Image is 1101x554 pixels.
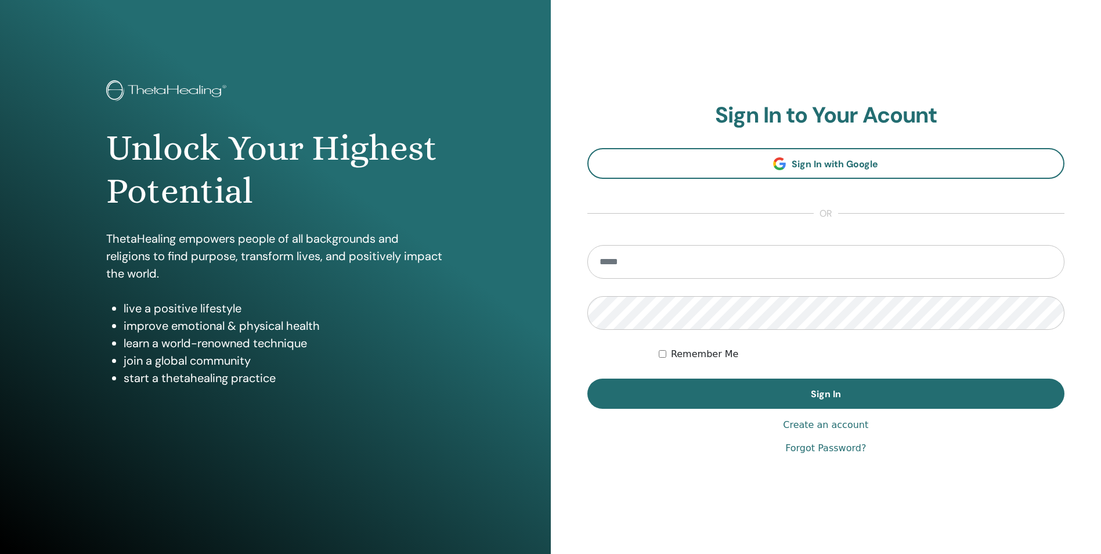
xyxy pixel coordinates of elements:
[587,102,1065,129] h2: Sign In to Your Acount
[124,334,444,352] li: learn a world-renowned technique
[792,158,878,170] span: Sign In with Google
[659,347,1064,361] div: Keep me authenticated indefinitely or until I manually logout
[106,127,444,213] h1: Unlock Your Highest Potential
[785,441,866,455] a: Forgot Password?
[124,369,444,387] li: start a thetahealing practice
[124,317,444,334] li: improve emotional & physical health
[124,352,444,369] li: join a global community
[587,148,1065,179] a: Sign In with Google
[783,418,868,432] a: Create an account
[814,207,838,221] span: or
[811,388,841,400] span: Sign In
[671,347,739,361] label: Remember Me
[106,230,444,282] p: ThetaHealing empowers people of all backgrounds and religions to find purpose, transform lives, a...
[587,379,1065,409] button: Sign In
[124,300,444,317] li: live a positive lifestyle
